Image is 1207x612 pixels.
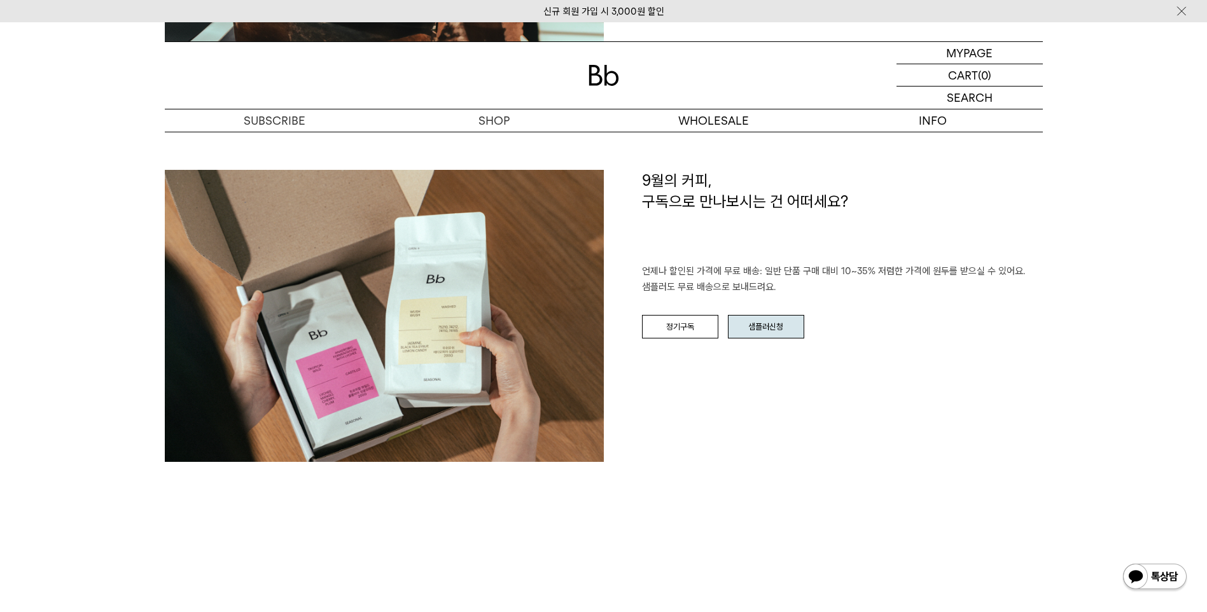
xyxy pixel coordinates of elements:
p: 언제나 할인된 가격에 무료 배송: 일반 단품 구매 대비 10~35% 저렴한 가격에 원두를 받으실 수 있어요. 샘플러도 무료 배송으로 보내드려요. [642,263,1043,296]
p: CART [948,64,978,86]
a: MYPAGE [897,42,1043,64]
a: 신규 회원 가입 시 3,000원 할인 [543,6,664,17]
a: 샘플러신청 [728,315,804,339]
h1: 9월의 커피, 구독으로 만나보시는 건 어떠세요? [642,170,1043,263]
img: 로고 [589,65,619,86]
img: 카카오톡 채널 1:1 채팅 버튼 [1122,562,1188,593]
p: (0) [978,64,991,86]
p: MYPAGE [946,42,993,64]
p: INFO [823,109,1043,132]
img: c5c329453f1186b4866a93014d588b8e_112149.jpg [165,170,604,462]
a: 정기구독 [642,315,718,339]
p: WHOLESALE [604,109,823,132]
p: SEARCH [947,87,993,109]
a: CART (0) [897,64,1043,87]
a: SUBSCRIBE [165,109,384,132]
a: SHOP [384,109,604,132]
